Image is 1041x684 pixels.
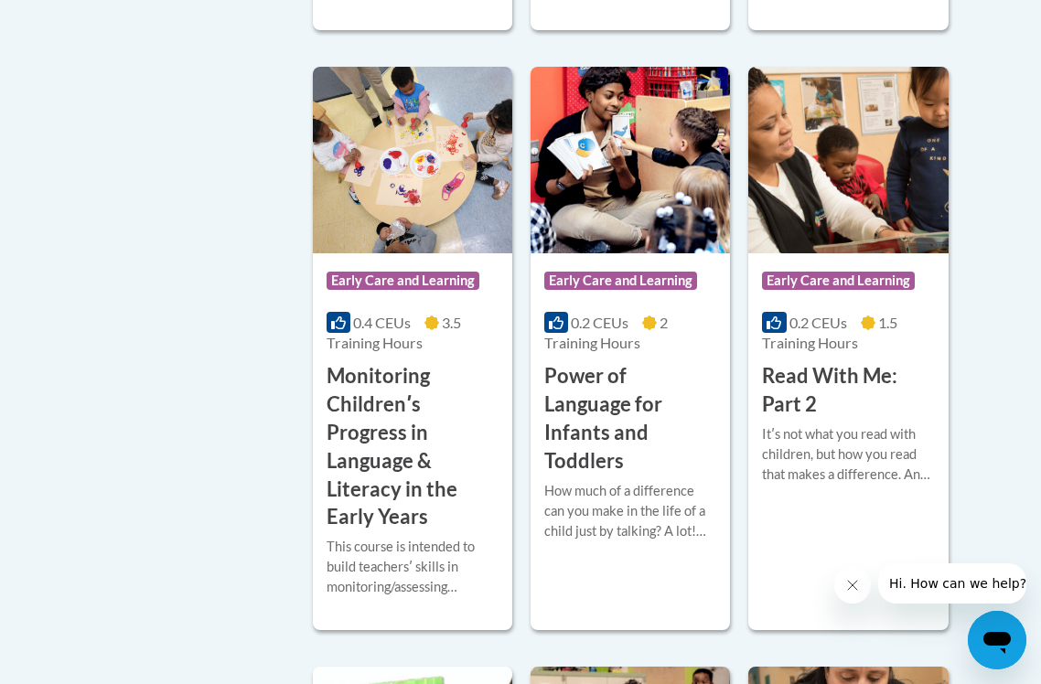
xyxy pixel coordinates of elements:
div: How much of a difference can you make in the life of a child just by talking? A lot! You can help... [544,481,716,541]
a: Course LogoEarly Care and Learning0.4 CEUs3.5 Training Hours Monitoring Childrenʹs Progress in La... [313,67,512,630]
h3: Power of Language for Infants and Toddlers [544,362,716,475]
span: Early Care and Learning [327,272,479,290]
span: 0.2 CEUs [571,314,628,331]
h3: Monitoring Childrenʹs Progress in Language & Literacy in the Early Years [327,362,499,531]
img: Course Logo [748,67,948,253]
span: 0.2 CEUs [789,314,847,331]
a: Course LogoEarly Care and Learning0.2 CEUs1.5 Training Hours Read With Me: Part 2Itʹs not what yo... [748,67,948,630]
iframe: Close message [834,567,871,604]
img: Course Logo [313,67,512,253]
iframe: Message from company [878,563,1026,604]
a: Course LogoEarly Care and Learning0.2 CEUs2 Training Hours Power of Language for Infants and Todd... [531,67,730,630]
span: Early Care and Learning [544,272,697,290]
span: 0.4 CEUs [353,314,411,331]
span: Early Care and Learning [762,272,915,290]
img: Course Logo [531,67,730,253]
div: This course is intended to build teachersʹ skills in monitoring/assessing childrenʹs developmenta... [327,537,499,597]
div: Itʹs not what you read with children, but how you read that makes a difference. And you have the ... [762,424,934,485]
iframe: Button to launch messaging window [968,611,1026,669]
h3: Read With Me: Part 2 [762,362,934,419]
